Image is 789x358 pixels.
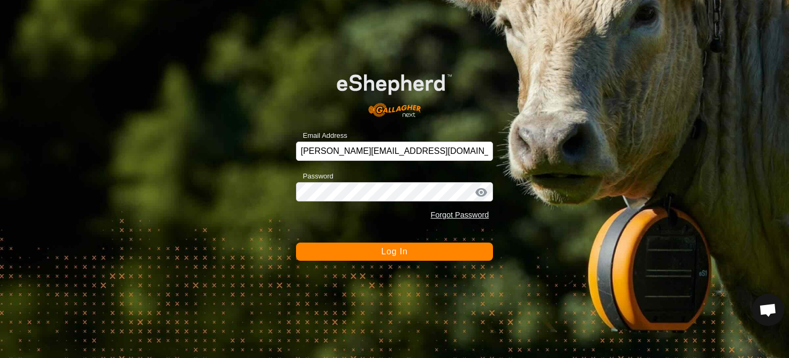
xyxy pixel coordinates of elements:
div: Open chat [752,294,784,326]
label: Password [296,171,333,182]
a: Forgot Password [430,211,489,219]
img: E-shepherd Logo [316,58,474,125]
input: Email Address [296,142,494,161]
label: Email Address [296,130,347,141]
span: Log In [381,247,407,256]
button: Log In [296,243,494,261]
